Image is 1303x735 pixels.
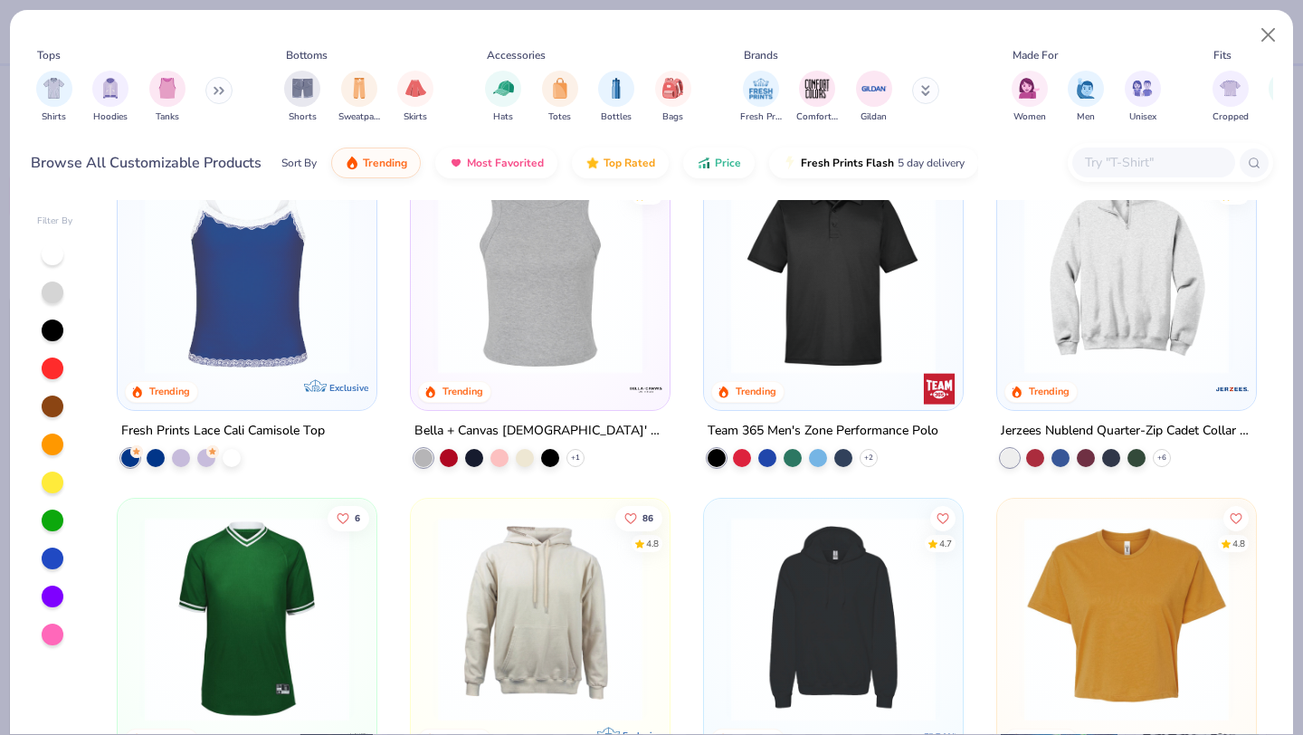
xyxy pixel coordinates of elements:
[1125,71,1161,124] div: filter for Unisex
[1213,71,1249,124] div: filter for Cropped
[744,47,778,63] div: Brands
[585,156,600,170] img: TopRated.gif
[783,156,797,170] img: flash.gif
[485,71,521,124] div: filter for Hats
[796,71,838,124] div: filter for Comfort Colors
[1220,78,1241,99] img: Cropped Image
[467,156,544,170] span: Most Favorited
[338,71,380,124] button: filter button
[356,514,361,523] span: 6
[628,370,664,406] img: Bella + Canvas logo
[856,71,892,124] button: filter button
[550,78,570,99] img: Totes Image
[485,71,521,124] button: filter button
[31,152,262,174] div: Browse All Customizable Products
[157,78,177,99] img: Tanks Image
[1019,78,1040,99] img: Women Image
[93,110,128,124] span: Hoodies
[363,156,407,170] span: Trending
[328,506,370,531] button: Like
[1129,110,1156,124] span: Unisex
[642,514,653,523] span: 86
[100,78,120,99] img: Hoodies Image
[487,47,546,63] div: Accessories
[149,71,185,124] div: filter for Tanks
[939,538,952,551] div: 4.7
[1232,538,1245,551] div: 4.8
[801,156,894,170] span: Fresh Prints Flash
[646,189,659,203] div: 4.8
[493,110,513,124] span: Hats
[662,78,682,99] img: Bags Image
[449,156,463,170] img: most_fav.gif
[281,155,317,171] div: Sort By
[542,71,578,124] button: filter button
[1012,71,1048,124] button: filter button
[1068,71,1104,124] button: filter button
[740,71,782,124] div: filter for Fresh Prints
[722,168,945,373] img: 8e2bd841-e4e9-4593-a0fd-0b5ea633da3f
[708,419,938,442] div: Team 365 Men's Zone Performance Polo
[598,71,634,124] button: filter button
[944,517,1166,721] img: e6785b02-7531-4e79-8bbc-21059a1ef67f
[286,47,328,63] div: Bottoms
[405,78,426,99] img: Skirts Image
[1068,71,1104,124] div: filter for Men
[651,517,874,721] img: 4056525b-e9ee-4048-b5f4-b096bfc2f1de
[292,78,313,99] img: Shorts Image
[329,381,368,393] span: Exclusive
[930,506,956,531] button: Like
[740,71,782,124] button: filter button
[92,71,128,124] div: filter for Hoodies
[1213,110,1249,124] span: Cropped
[121,419,325,442] div: Fresh Prints Lace Cali Camisole Top
[921,370,957,406] img: Team 365 logo
[1213,370,1250,406] img: Jerzees logo
[606,78,626,99] img: Bottles Image
[284,71,320,124] div: filter for Shorts
[1013,110,1046,124] span: Women
[1012,71,1048,124] div: filter for Women
[944,168,1166,373] img: 82c5aa58-0416-4de6-bc85-ab98125b9cb6
[861,110,887,124] span: Gildan
[1001,419,1252,442] div: Jerzees Nublend Quarter-Zip Cadet Collar Sweatshirt
[715,156,741,170] span: Price
[548,110,571,124] span: Totes
[1251,18,1286,52] button: Close
[542,71,578,124] div: filter for Totes
[1213,47,1232,63] div: Fits
[796,71,838,124] button: filter button
[349,78,369,99] img: Sweatpants Image
[43,78,64,99] img: Shirts Image
[429,517,651,721] img: 4cba63b0-d7b1-4498-a49e-d83b35899c19
[37,215,73,228] div: Filter By
[435,148,557,178] button: Most Favorited
[1213,71,1249,124] button: filter button
[1125,71,1161,124] button: filter button
[1077,110,1095,124] span: Men
[331,148,421,178] button: Trending
[92,71,128,124] button: filter button
[397,71,433,124] button: filter button
[404,110,427,124] span: Skirts
[571,452,580,463] span: + 1
[149,71,185,124] button: filter button
[1232,189,1245,203] div: 4.8
[1083,152,1222,173] input: Try "T-Shirt"
[651,168,874,373] img: a2c1212f-7889-4602-8399-578c484ff67d
[856,71,892,124] div: filter for Gildan
[804,75,831,102] img: Comfort Colors Image
[769,148,978,178] button: Fresh Prints Flash5 day delivery
[740,110,782,124] span: Fresh Prints
[284,71,320,124] button: filter button
[1013,47,1058,63] div: Made For
[37,47,61,63] div: Tops
[289,110,317,124] span: Shorts
[429,168,651,373] img: 52992e4f-a45f-431a-90ff-fda9c8197133
[345,156,359,170] img: trending.gif
[414,419,666,442] div: Bella + Canvas [DEMOGRAPHIC_DATA]' Micro Ribbed Racerback Tank
[747,75,775,102] img: Fresh Prints Image
[493,78,514,99] img: Hats Image
[655,71,691,124] button: filter button
[1076,78,1096,99] img: Men Image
